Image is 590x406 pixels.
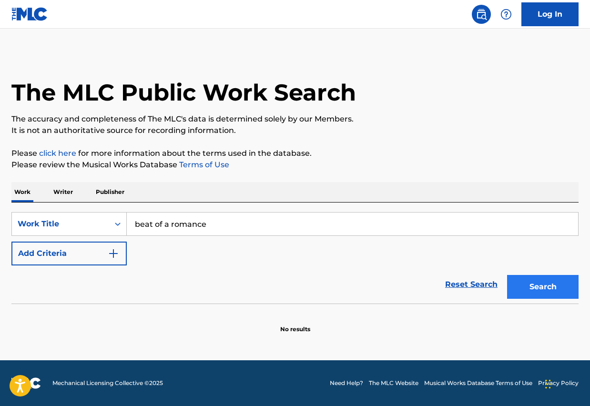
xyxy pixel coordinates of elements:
[521,2,579,26] a: Log In
[11,148,579,159] p: Please for more information about the terms used in the database.
[11,377,41,389] img: logo
[369,379,418,387] a: The MLC Website
[18,218,103,230] div: Work Title
[280,314,310,334] p: No results
[177,160,229,169] a: Terms of Use
[497,5,516,24] div: Help
[52,379,163,387] span: Mechanical Licensing Collective © 2025
[11,7,48,21] img: MLC Logo
[542,360,590,406] iframe: Chat Widget
[11,125,579,136] p: It is not an authoritative source for recording information.
[476,9,487,20] img: search
[330,379,363,387] a: Need Help?
[11,182,33,202] p: Work
[11,159,579,171] p: Please review the Musical Works Database
[424,379,532,387] a: Musical Works Database Terms of Use
[93,182,127,202] p: Publisher
[472,5,491,24] a: Public Search
[108,248,119,259] img: 9d2ae6d4665cec9f34b9.svg
[542,360,590,406] div: Widget chat
[545,370,551,398] div: Trascina
[11,113,579,125] p: The accuracy and completeness of The MLC's data is determined solely by our Members.
[11,212,579,304] form: Search Form
[11,242,127,265] button: Add Criteria
[51,182,76,202] p: Writer
[11,78,356,107] h1: The MLC Public Work Search
[440,274,502,295] a: Reset Search
[500,9,512,20] img: help
[39,149,76,158] a: click here
[507,275,579,299] button: Search
[538,379,579,387] a: Privacy Policy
